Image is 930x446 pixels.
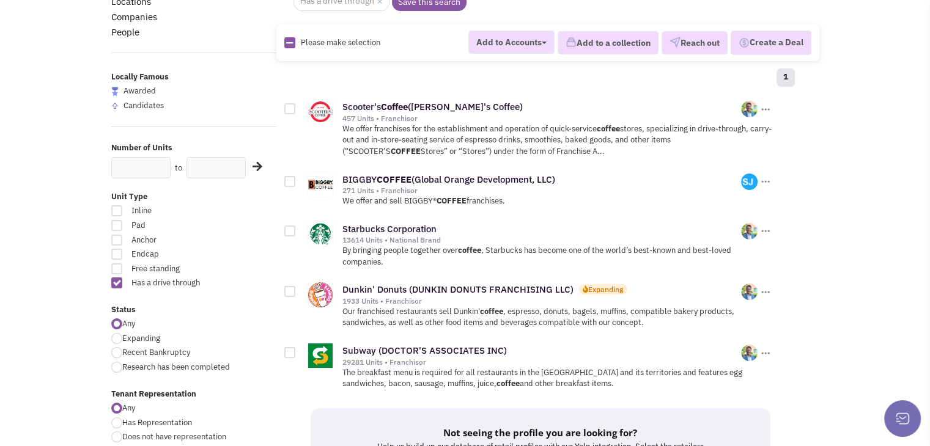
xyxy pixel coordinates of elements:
b: COFFEE [377,174,411,185]
img: Rectangle.png [284,37,295,48]
div: 1933 Units • Franchisor [342,296,742,306]
img: locallyfamous-largeicon.png [111,87,119,96]
a: Subway (DOCTOR'S ASSOCIATES INC) [342,345,507,356]
a: Companies [111,11,157,23]
label: Locally Famous [111,71,276,83]
a: Starbucks Corporation [342,223,437,235]
b: COFFEE [437,196,467,206]
span: Endcap [124,249,226,260]
span: Please make selection [301,37,380,48]
a: Dunkin' Donuts (DUNKIN DONUTS FRANCHISING LLC) [342,283,574,295]
img: icon-collection-lavender.png [566,37,577,48]
p: The breakfast menu is required for all restaurants in the [GEOGRAPHIC_DATA] and its territories a... [342,367,772,390]
img: W7vr0x00b0GZC0PPbilSCg.png [741,223,758,239]
label: Status [111,304,276,316]
div: 271 Units • Franchisor [342,186,742,196]
div: Search Nearby [245,159,260,175]
p: Our franchised restaurants sell Dunkin' , espresso, donuts, bagels, muffins, compatible bakery pr... [342,306,772,329]
img: xJ2e-LHDz06d4JQkymGw-w.png [741,174,758,190]
span: Any [122,403,135,413]
button: Add to a collection [558,31,659,54]
span: Candidates [124,100,164,111]
img: W7vr0x00b0GZC0PPbilSCg.png [741,283,758,300]
b: coffee [597,123,620,134]
button: Add to Accounts [468,31,555,54]
div: 13614 Units • National Brand [342,235,742,245]
span: Expanding [122,333,160,343]
span: Research has been completed [122,362,230,372]
span: Recent Bankruptcy [122,347,190,357]
a: People [111,26,139,38]
a: Scooter'sCoffee([PERSON_NAME]'s Coffee) [342,101,523,112]
b: Coffee [381,101,408,112]
label: Unit Type [111,191,276,203]
p: We offer franchises for the establishment and operation of quick-service stores, specializing in ... [342,123,772,158]
span: Any [122,318,135,329]
div: 29281 Units • Franchisor [342,357,742,367]
span: Awarded [124,86,156,96]
img: W7vr0x00b0GZC0PPbilSCg.png [741,101,758,117]
div: Expanding [588,284,623,294]
h5: Not seeing the profile you are looking for? [372,426,709,439]
img: Deal-Dollar.png [739,36,750,49]
b: coffee [480,306,503,316]
b: COFFEE [391,146,421,156]
div: 457 Units • Franchisor [342,114,742,123]
b: coffee [496,378,520,389]
button: Reach out [662,31,728,54]
img: W7vr0x00b0GZC0PPbilSCg.png [741,345,758,361]
label: to [175,163,182,174]
span: Free standing [124,263,226,275]
img: locallyfamous-upvote.png [111,102,119,109]
span: Has Representation [122,417,192,428]
span: Anchor [124,235,226,246]
a: 1 [777,68,795,87]
span: Does not have representation [122,431,226,442]
span: Has a drive through [124,277,226,289]
p: We offer and sell BIGGBY® franchises. [342,196,772,207]
span: Pad [124,220,226,232]
img: VectorPaper_Plane.png [670,37,681,48]
button: Create a Deal [731,31,811,55]
span: Inline [124,205,226,217]
label: Tenant Representation [111,389,276,400]
p: By bringing people together over , Starbucks has become one of the world’s best-known and best-lo... [342,245,772,268]
b: coffee [458,245,481,255]
label: Number of Units [111,142,276,154]
a: BIGGBYCOFFEE(Global Orange Development, LLC) [342,174,555,185]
